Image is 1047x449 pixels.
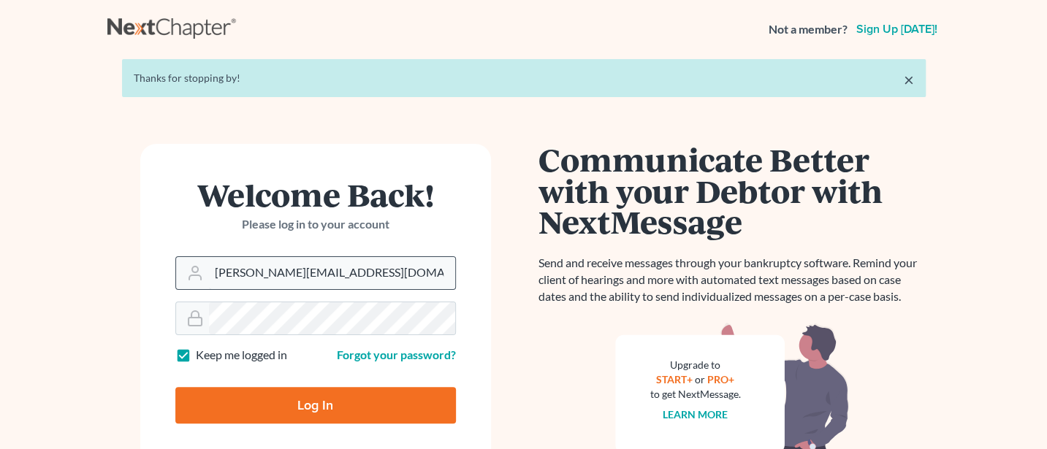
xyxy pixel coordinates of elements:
[853,23,940,35] a: Sign up [DATE]!
[337,348,456,361] a: Forgot your password?
[134,71,914,85] div: Thanks for stopping by!
[209,257,455,289] input: Email Address
[707,373,734,385] a: PRO+
[538,144,926,237] h1: Communicate Better with your Debtor with NextMessage
[538,255,926,305] p: Send and receive messages through your bankruptcy software. Remind your client of hearings and mo...
[769,21,848,38] strong: Not a member?
[196,347,287,364] label: Keep me logged in
[663,408,728,421] a: Learn more
[656,373,693,385] a: START+
[650,387,741,402] div: to get NextMessage.
[175,179,456,210] h1: Welcome Back!
[175,216,456,233] p: Please log in to your account
[650,358,741,372] div: Upgrade to
[175,387,456,423] input: Log In
[695,373,705,385] span: or
[904,71,914,88] a: ×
